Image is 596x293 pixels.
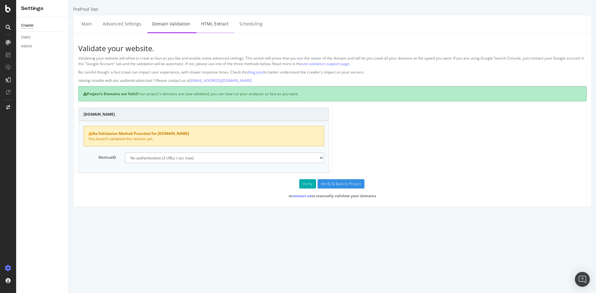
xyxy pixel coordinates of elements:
[9,69,518,75] p: Be careful though: a fast crawl can impact user experience, with slower response times. Check thi...
[15,111,255,118] h4: [DOMAIN_NAME]
[9,44,518,52] h3: Validate your website.
[9,86,518,101] div: Your project's domains are now validated, you can now run your analyses as fast as you want.
[220,193,307,198] strong: or to manually validate your domains
[575,272,590,287] div: Open Intercom Messenger
[21,22,34,29] div: Crawler
[128,15,164,32] a: HTML Extract
[21,43,32,50] div: Admin
[21,43,64,50] a: Admin
[21,22,64,29] a: Crawler
[14,91,69,96] strong: Project's Domains are Valid
[79,15,126,32] a: Domain Validation
[44,155,47,160] button: Method
[166,15,198,32] a: Scheduling
[10,153,52,160] label: Method
[223,193,242,198] a: contact us
[9,78,183,83] em: Having trouble with our authentication tool ? Please contact us at
[249,179,296,189] input: Verify & Back to Project
[179,69,195,75] a: blog post
[21,5,64,12] div: Settings
[4,6,29,12] div: PreProd Test
[233,61,281,66] a: site validation support page
[230,179,247,189] button: Verify
[20,131,120,136] strong: No Validation Method Provided for [DOMAIN_NAME]
[21,34,30,41] div: Users
[121,78,183,83] a: [EMAIL_ADDRESS][DOMAIN_NAME]
[21,34,64,41] a: Users
[29,15,77,32] a: Advanced Settings
[20,136,250,141] p: You haven’t validated this domain yet.
[8,15,28,32] a: Main
[9,55,518,66] p: Validating your website will allow to crawl as fast as you like and enable some advanced settings...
